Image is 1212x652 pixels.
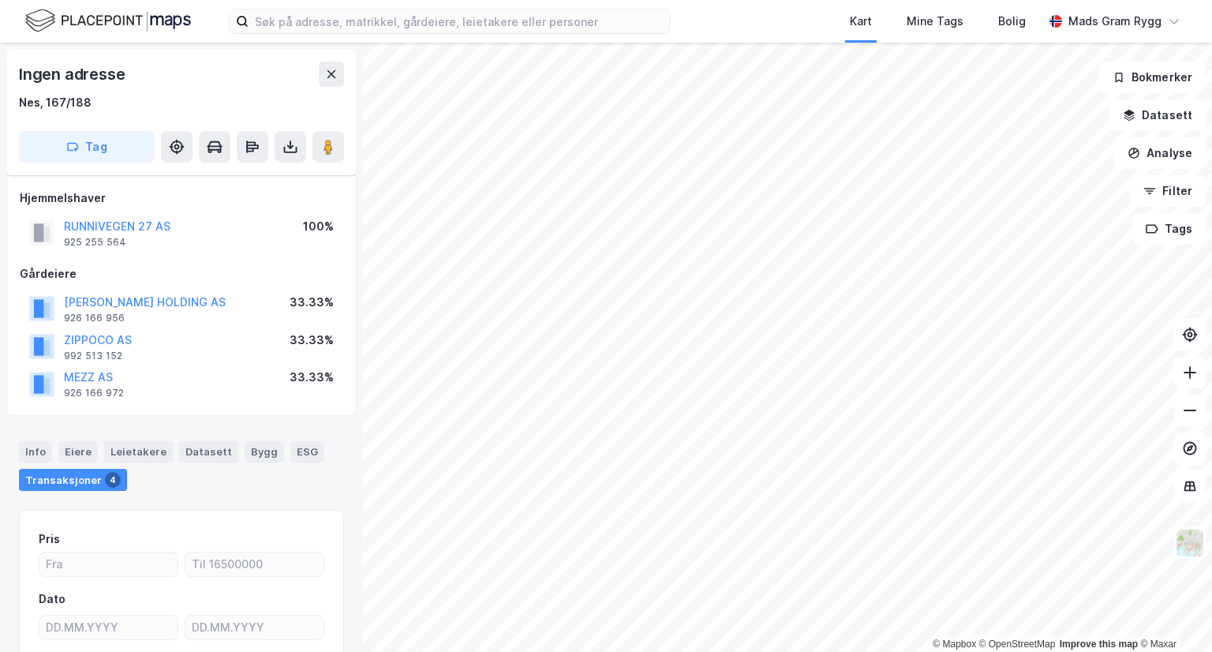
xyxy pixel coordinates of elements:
input: Søk på adresse, matrikkel, gårdeiere, leietakere eller personer [249,9,670,33]
div: 33.33% [290,331,334,350]
button: Bokmerker [1099,62,1206,93]
button: Tag [19,131,155,163]
div: Hjemmelshaver [20,189,343,208]
div: 33.33% [290,293,334,312]
img: logo.f888ab2527a4732fd821a326f86c7f29.svg [25,7,191,35]
div: Datasett [179,441,238,462]
div: Gårdeiere [20,264,343,283]
div: Mads Gram Rygg [1068,12,1161,31]
button: Filter [1130,175,1206,207]
div: 992 513 152 [64,350,122,362]
div: 100% [303,217,334,236]
input: Til 16500000 [185,553,324,576]
div: 926 166 956 [64,312,125,324]
div: Mine Tags [907,12,963,31]
input: DD.MM.YYYY [39,616,178,639]
div: Transaksjoner [19,469,127,491]
div: Kontrollprogram for chat [1133,576,1212,652]
div: Pris [39,530,60,549]
div: Kart [850,12,872,31]
div: 33.33% [290,368,334,387]
a: Mapbox [933,639,976,650]
div: Info [19,441,52,462]
div: Ingen adresse [19,62,128,87]
button: Tags [1132,213,1206,245]
div: 4 [105,472,121,488]
div: Eiere [58,441,98,462]
input: DD.MM.YYYY [185,616,324,639]
a: OpenStreetMap [979,639,1056,650]
img: Z [1175,528,1205,558]
iframe: Chat Widget [1133,576,1212,652]
div: Leietakere [104,441,173,462]
div: Bolig [998,12,1026,31]
div: 926 166 972 [64,387,124,399]
div: Dato [39,590,65,609]
a: Improve this map [1060,639,1138,650]
button: Analyse [1114,137,1206,169]
button: Datasett [1109,99,1206,131]
input: Fra [39,553,178,576]
div: Bygg [245,441,284,462]
div: 925 255 564 [64,236,126,249]
div: Nes, 167/188 [19,93,92,112]
div: ESG [290,441,324,462]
